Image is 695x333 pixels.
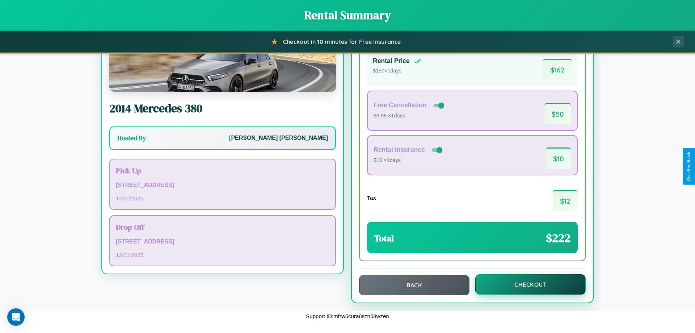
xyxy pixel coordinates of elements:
span: $ 12 [553,190,578,211]
h4: Tax [367,195,376,201]
p: [STREET_ADDRESS] [116,237,329,247]
span: Checkout in 10 minutes for Free Insurance [283,38,401,45]
button: Back [359,275,469,295]
p: 12 / 30 / 2025 [116,193,329,203]
h4: Rental Price [373,57,410,65]
h3: Hosted By [117,134,146,142]
p: $ 150 × 1 days [373,66,421,76]
span: $ 50 [544,103,571,124]
button: Checkout [475,274,586,295]
p: 12 / 31 / 2025 [116,250,329,260]
h3: Total [374,232,394,244]
h4: Free Cancellation [374,101,427,109]
p: [STREET_ADDRESS] [116,180,329,191]
h3: Drop Off [116,222,329,232]
span: $ 222 [546,230,570,246]
h1: Rental Summary [7,7,688,23]
p: Support ID: mfrw5cura8szn58wzen [306,311,389,321]
p: [PERSON_NAME] [PERSON_NAME] [229,133,328,143]
div: Give Feedback [686,152,691,181]
h3: Pick Up [116,165,329,176]
h4: Rental Insurance [374,146,425,154]
span: $ 10 [546,147,571,169]
img: Mercedes 380 [109,19,336,92]
span: $ 162 [543,59,572,80]
div: Open Intercom Messenger [7,308,25,326]
p: $3.99 × 1 days [374,111,446,121]
p: $10 × 1 days [374,156,444,165]
h2: 2014 Mercedes 380 [109,100,336,116]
